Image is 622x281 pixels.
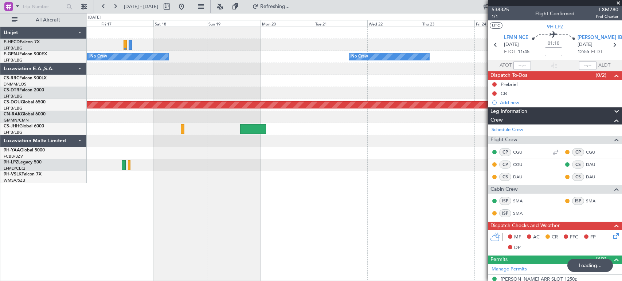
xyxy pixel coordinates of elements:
[207,20,261,27] div: Sun 19
[572,161,584,169] div: CS
[4,76,19,80] span: CS-RRC
[596,255,606,263] span: (3/3)
[124,3,158,10] span: [DATE] - [DATE]
[590,234,596,241] span: FP
[490,222,560,230] span: Dispatch Checks and Weather
[90,51,107,62] div: No Crew
[499,148,511,156] div: CP
[4,100,21,104] span: CS-DOU
[4,76,47,80] a: CS-RRCFalcon 900LX
[4,160,42,165] a: 9H-LPZLegacy 500
[500,62,512,69] span: ATOT
[314,20,367,27] div: Tue 21
[4,118,29,123] a: GMMN/CMN
[474,20,528,27] div: Fri 24
[4,40,40,44] a: F-HECDFalcon 7X
[567,259,613,272] div: Loading...
[4,52,47,56] a: F-GPNJFalcon 900EX
[570,234,578,241] span: FFC
[4,94,23,99] a: LFPB/LBG
[351,51,368,62] div: No Crew
[490,22,502,29] button: UTC
[552,234,558,241] span: CR
[4,58,23,63] a: LFPB/LBG
[504,34,528,41] span: LFMN NCE
[4,40,20,44] span: F-HECD
[492,6,509,13] span: 538325
[4,112,46,116] a: CN-RAKGlobal 6000
[4,100,46,104] a: CS-DOUGlobal 6500
[533,234,540,241] span: AC
[153,20,207,27] div: Sat 18
[513,149,529,155] a: CGU
[578,48,589,56] span: 12:55
[4,82,26,87] a: DNMM/LOS
[501,81,518,87] div: Prebrief
[535,10,575,17] div: Flight Confirmed
[586,174,602,180] a: DAU
[260,4,290,9] span: Refreshing...
[4,130,23,135] a: LFPB/LBG
[572,148,584,156] div: CP
[513,161,529,168] a: CGU
[421,20,474,27] div: Thu 23
[490,71,527,80] span: Dispatch To-Dos
[19,17,77,23] span: All Aircraft
[513,174,529,180] a: DAU
[4,45,23,51] a: LFPB/LBG
[22,1,64,12] input: Trip Number
[548,40,559,47] span: 01:10
[4,112,21,116] span: CN-RAK
[4,172,42,177] a: 9H-VSLKFalcon 7X
[4,88,44,92] a: CS-DTRFalcon 2000
[4,148,20,153] span: 9H-YAA
[8,14,79,26] button: All Aircraft
[4,148,45,153] a: 9H-YAAGlobal 5000
[499,209,511,217] div: ISP
[591,48,603,56] span: ELDT
[499,161,511,169] div: CP
[572,197,584,205] div: ISP
[4,154,23,159] a: FCBB/BZV
[547,23,563,31] span: 9H-LPZ
[490,136,517,144] span: Flight Crew
[88,15,101,21] div: [DATE]
[572,173,584,181] div: CS
[4,88,19,92] span: CS-DTR
[4,106,23,111] a: LFPB/LBG
[598,62,610,69] span: ALDT
[504,41,519,48] span: [DATE]
[500,99,618,106] div: Add new
[490,256,508,264] span: Permits
[490,116,503,124] span: Crew
[4,166,25,171] a: LFMD/CEQ
[490,107,527,116] span: Leg Information
[513,210,529,217] a: SMA
[4,160,18,165] span: 9H-LPZ
[514,244,521,252] span: DP
[4,178,25,183] a: WMSA/SZB
[501,90,507,96] div: CB
[504,48,516,56] span: ETOT
[499,197,511,205] div: ISP
[100,20,153,27] div: Fri 17
[249,1,293,12] button: Refreshing...
[596,13,618,20] span: Pref Charter
[596,71,606,79] span: (0/2)
[513,198,529,204] a: SMA
[518,48,529,56] span: 11:45
[492,266,527,273] a: Manage Permits
[499,173,511,181] div: CS
[492,13,509,20] span: 1/1
[586,198,602,204] a: SMA
[514,234,521,241] span: MF
[4,124,44,128] a: CS-JHHGlobal 6000
[490,185,518,194] span: Cabin Crew
[586,161,602,168] a: DAU
[513,61,531,70] input: --:--
[586,149,602,155] a: CGU
[4,52,19,56] span: F-GPNJ
[492,126,523,134] a: Schedule Crew
[367,20,421,27] div: Wed 22
[4,124,19,128] span: CS-JHH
